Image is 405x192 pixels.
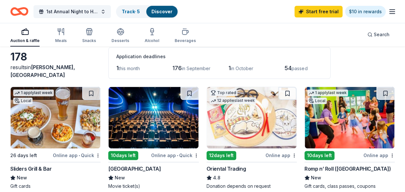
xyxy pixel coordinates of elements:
button: Track· 5Discover [116,5,178,18]
button: Alcohol [145,25,159,47]
span: 1 [228,65,231,71]
a: Start free trial [294,6,342,17]
span: in September [182,66,210,71]
div: Auction & raffle [10,38,40,43]
div: [GEOGRAPHIC_DATA] [108,165,161,173]
div: Local [307,98,327,104]
button: Meals [55,25,67,47]
span: 1 [116,65,119,71]
div: Local [13,98,33,104]
div: Snacks [82,38,96,43]
span: 176 [172,65,182,71]
a: Image for Sliders Grill & Bar1 applylast weekLocal26 days leftOnline app•QuickSliders Grill & Bar... [10,87,101,189]
a: $10 in rewards [345,6,386,17]
div: 1 apply last week [307,90,348,96]
span: New [17,174,27,182]
div: Online app Quick [151,151,199,159]
span: this month [119,66,140,71]
div: Gift cards, class passes, coupons [304,183,395,189]
span: • [177,153,178,158]
a: Image for Romp n’ Roll (Wethersfield)1 applylast weekLocal10days leftOnline appRomp n’ Roll ([GEO... [304,87,395,189]
div: Movie ticket(s) [108,183,198,189]
div: Online app Quick [53,151,101,159]
div: Oriental Trading [207,165,246,173]
div: Alcohol [145,38,159,43]
button: Auction & raffle [10,25,40,47]
div: 12 applies last week [209,97,256,104]
div: 10 days left [108,151,138,160]
div: Donation depends on request [207,183,297,189]
a: Image for Cinépolis10days leftOnline app•Quick[GEOGRAPHIC_DATA]NewMovie ticket(s) [108,87,198,189]
div: Online app [363,151,395,159]
div: 10 days left [304,151,334,160]
span: New [311,174,321,182]
a: Track· 5 [122,9,140,14]
button: Snacks [82,25,96,47]
span: 4.8 [213,174,220,182]
span: passed [292,66,307,71]
img: Image for Oriental Trading [207,87,296,148]
div: Desserts [111,38,129,43]
span: in [10,64,75,78]
button: Beverages [175,25,196,47]
span: New [115,174,125,182]
div: results [10,63,101,79]
div: Meals [55,38,67,43]
span: 54 [284,65,292,71]
span: • [79,153,80,158]
div: 12 days left [207,151,236,160]
div: Beverages [175,38,196,43]
span: [PERSON_NAME], [GEOGRAPHIC_DATA] [10,64,75,78]
img: Image for Sliders Grill & Bar [11,87,100,148]
img: Image for Cinépolis [109,87,198,148]
div: Online app [265,151,297,159]
div: 1 apply last week [13,90,54,96]
span: Search [374,31,390,38]
div: Romp n’ Roll ([GEOGRAPHIC_DATA]) [304,165,391,173]
div: Sliders Grill & Bar [10,165,52,173]
span: in October [231,66,253,71]
a: Discover [151,9,172,14]
div: Application deadlines [116,53,323,60]
button: 1st Annual Night to Honor Gala [34,5,111,18]
button: Desserts [111,25,129,47]
button: Search [362,28,395,41]
a: Home [10,4,28,19]
div: Top rated [209,90,237,96]
img: Image for Romp n’ Roll (Wethersfield) [305,87,394,148]
div: Gift cards [10,183,101,189]
span: 1st Annual Night to Honor Gala [46,8,98,16]
div: 26 days left [10,152,37,159]
div: 178 [10,50,101,63]
a: Image for Oriental TradingTop rated12 applieslast week12days leftOnline appOriental Trading4.8Don... [207,87,297,189]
